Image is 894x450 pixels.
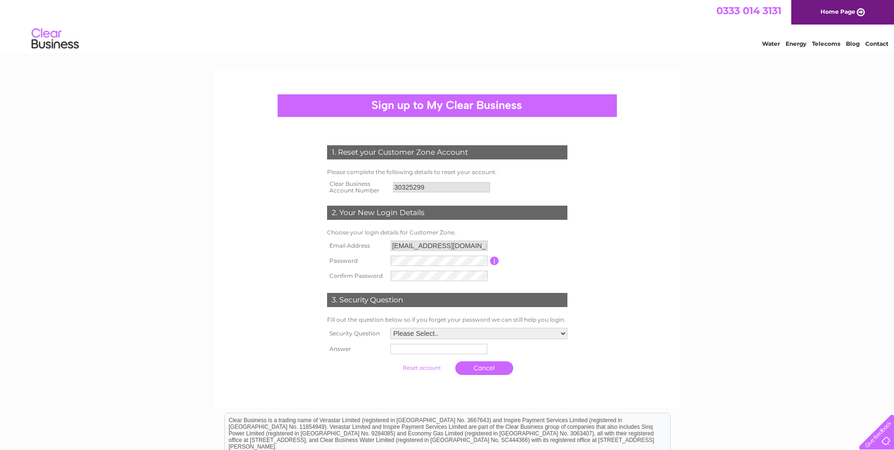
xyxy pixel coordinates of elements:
div: 3. Security Question [327,293,567,307]
div: 2. Your New Login Details [327,206,567,220]
th: Email Address [325,238,389,253]
th: Password [325,253,389,268]
div: 1. Reset your Customer Zone Account [327,145,567,159]
div: Clear Business is a trading name of Verastar Limited (registered in [GEOGRAPHIC_DATA] No. 3667643... [225,5,670,46]
th: Answer [325,342,388,357]
input: Information [490,257,499,265]
th: Security Question [325,325,388,342]
td: Fill out the question below so if you forget your password we can still help you login. [325,314,570,325]
a: Water [762,40,780,47]
img: logo.png [31,25,79,53]
input: Submit [393,361,451,375]
a: Blog [846,40,860,47]
td: Choose your login details for Customer Zone. [325,227,570,238]
th: Clear Business Account Number [325,178,391,197]
a: Contact [865,40,888,47]
a: 0333 014 3131 [716,5,781,17]
a: Telecoms [812,40,840,47]
th: Confirm Password [325,268,389,283]
a: Cancel [455,361,513,375]
td: Please complete the following details to reset your account. [325,167,570,178]
a: Energy [786,40,806,47]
